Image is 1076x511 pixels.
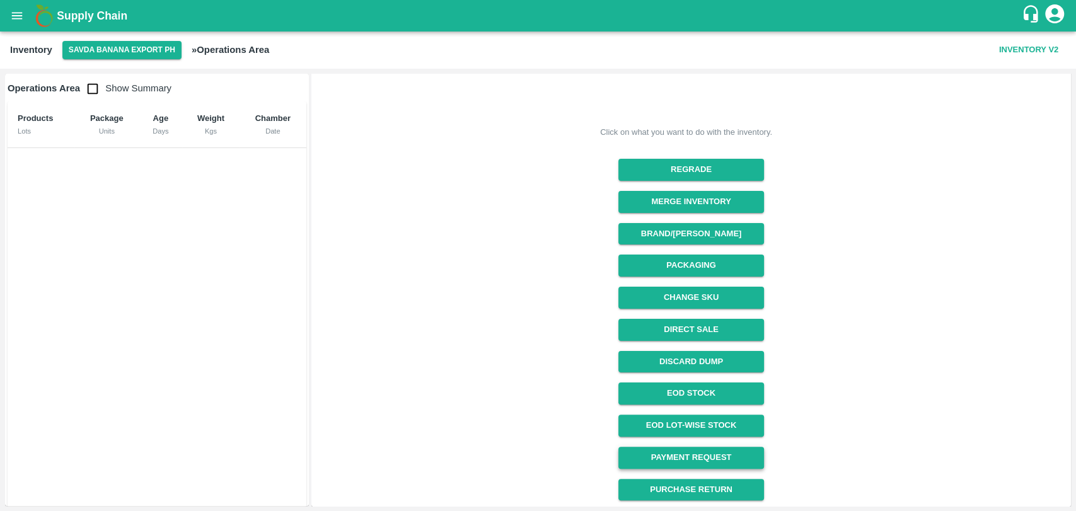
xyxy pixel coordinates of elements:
[80,83,171,93] span: Show Summary
[10,45,52,55] b: Inventory
[618,223,764,245] button: Brand/[PERSON_NAME]
[618,479,764,501] button: Purchase Return
[18,125,64,137] div: Lots
[618,319,764,341] button: Direct Sale
[1021,4,1043,27] div: customer-support
[255,113,291,123] b: Chamber
[994,39,1063,61] button: Inventory V2
[618,287,764,309] button: Change SKU
[600,126,772,139] div: Click on what you want to do with the inventory.
[18,113,53,123] b: Products
[618,415,764,437] a: EOD Lot-wise Stock
[8,83,80,93] b: Operations Area
[149,125,172,137] div: Days
[90,113,124,123] b: Package
[192,45,269,55] b: » Operations Area
[618,255,764,277] button: Packaging
[3,1,32,30] button: open drawer
[250,125,296,137] div: Date
[618,382,764,405] a: EOD Stock
[197,113,224,123] b: Weight
[57,9,127,22] b: Supply Chain
[1043,3,1066,29] div: account of current user
[192,125,229,137] div: Kgs
[618,159,764,181] button: Regrade
[62,41,182,59] button: Select DC
[32,3,57,28] img: logo
[618,191,764,213] button: Merge Inventory
[57,7,1021,25] a: Supply Chain
[153,113,169,123] b: Age
[618,447,764,469] a: Payment Request
[618,351,764,373] button: Discard Dump
[84,125,129,137] div: Units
